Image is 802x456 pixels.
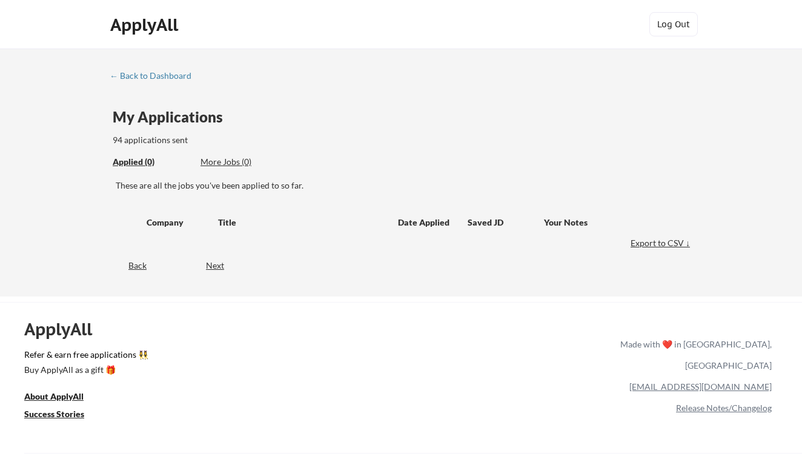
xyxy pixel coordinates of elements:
div: ApplyAll [110,15,182,35]
div: Buy ApplyAll as a gift 🎁 [24,366,145,374]
div: 94 applications sent [113,134,347,146]
a: Release Notes/Changelog [676,403,772,413]
div: These are job applications we think you'd be a good fit for, but couldn't apply you to automatica... [200,156,290,169]
div: Export to CSV ↓ [631,237,693,249]
a: Buy ApplyAll as a gift 🎁 [24,363,145,378]
div: Next [206,260,238,272]
div: Your Notes [544,216,682,229]
div: Made with ❤️ in [GEOGRAPHIC_DATA], [GEOGRAPHIC_DATA] [615,334,772,376]
div: My Applications [113,110,233,124]
div: Applied (0) [113,156,191,168]
div: ← Back to Dashboard [110,72,200,80]
a: Success Stories [24,407,101,423]
div: Title [218,216,386,229]
button: Log Out [649,12,698,36]
div: Back [110,260,147,272]
div: These are all the jobs you've been applied to so far. [116,179,693,192]
div: These are all the jobs you've been applied to so far. [113,156,191,169]
div: Date Applied [398,216,451,229]
a: About ApplyAll [24,390,101,405]
div: Saved JD [468,211,544,233]
div: Company [147,216,207,229]
a: Refer & earn free applications 👯‍♀️ [24,350,367,363]
div: More Jobs (0) [200,156,290,168]
div: ApplyAll [24,319,106,340]
a: [EMAIL_ADDRESS][DOMAIN_NAME] [629,381,772,392]
a: ← Back to Dashboard [110,71,200,83]
u: About ApplyAll [24,391,84,401]
u: Success Stories [24,409,84,419]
